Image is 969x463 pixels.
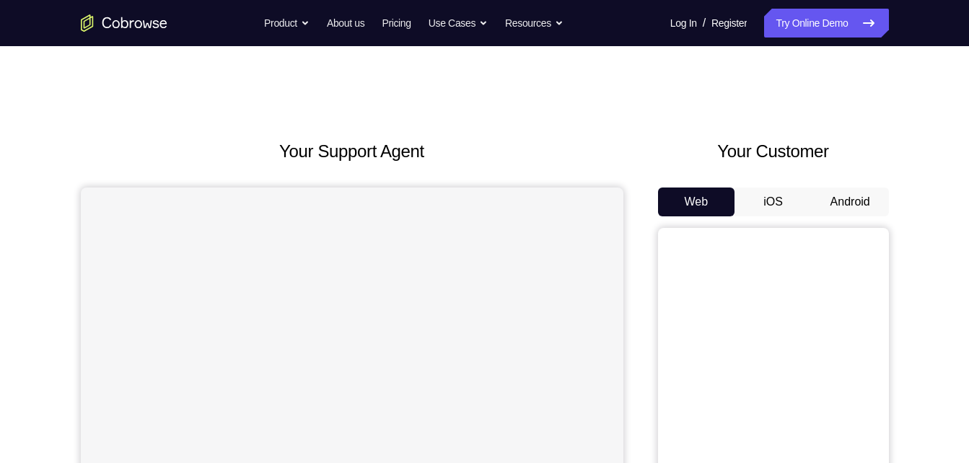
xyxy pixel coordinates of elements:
[764,9,888,38] a: Try Online Demo
[429,9,488,38] button: Use Cases
[505,9,564,38] button: Resources
[658,138,889,164] h2: Your Customer
[703,14,706,32] span: /
[812,188,889,216] button: Android
[711,9,747,38] a: Register
[81,138,623,164] h2: Your Support Agent
[670,9,697,38] a: Log In
[264,9,310,38] button: Product
[382,9,411,38] a: Pricing
[735,188,812,216] button: iOS
[81,14,167,32] a: Go to the home page
[658,188,735,216] button: Web
[327,9,364,38] a: About us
